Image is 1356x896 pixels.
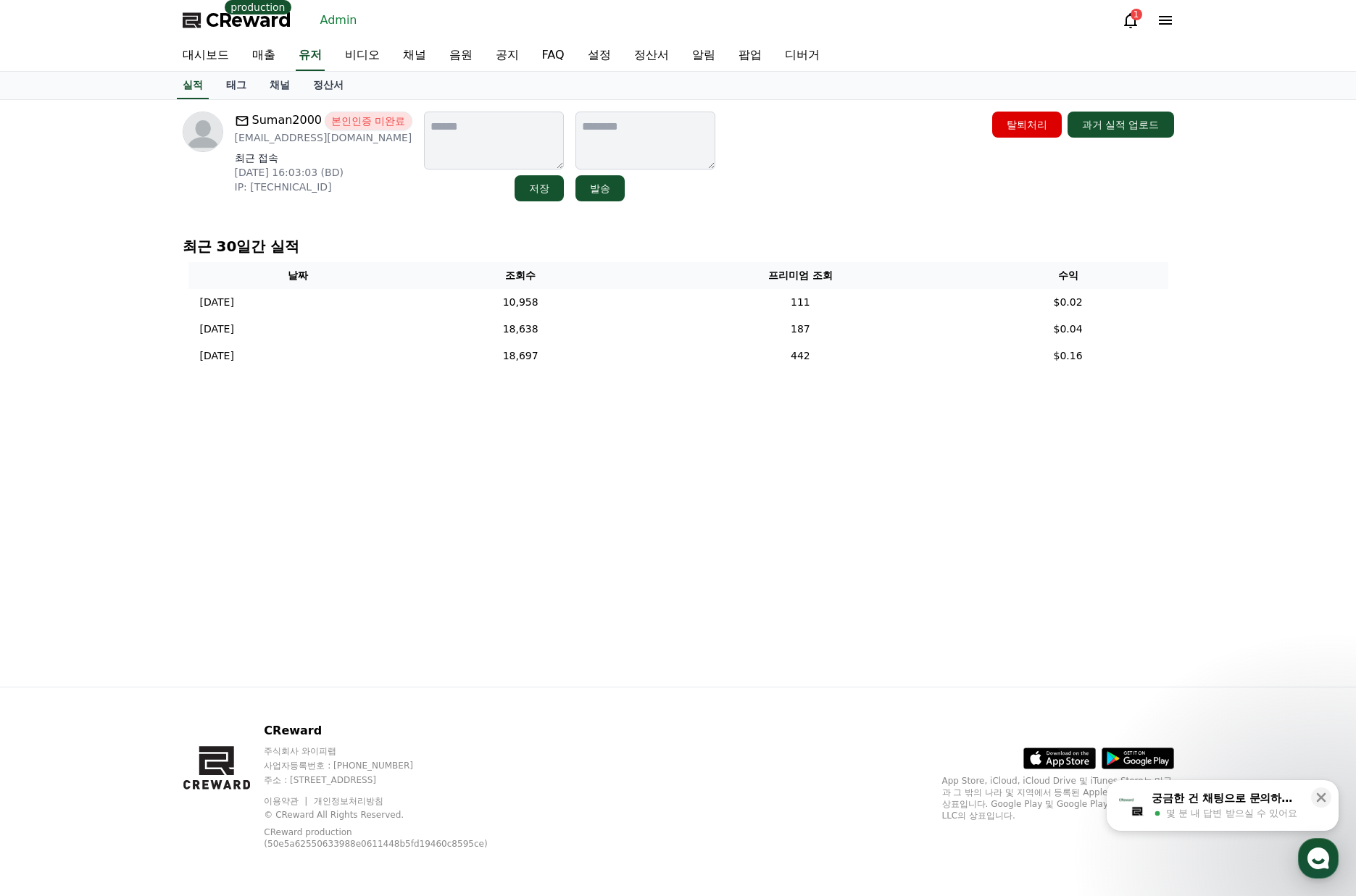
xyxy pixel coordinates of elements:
[264,809,518,821] p: © CReward All Rights Reserved.
[438,41,484,71] a: 음원
[215,72,258,99] a: 태그
[183,9,291,32] a: CReward
[773,41,831,71] a: 디버거
[171,41,241,71] a: 대시보드
[408,262,633,289] th: 조회수
[264,745,518,757] p: 주식회사 와이피랩
[188,262,409,289] th: 날짜
[235,180,412,194] p: IP: [TECHNICAL_ID]
[200,322,234,337] p: [DATE]
[241,41,287,71] a: 매출
[264,796,309,806] a: 이용약관
[258,72,301,99] a: 채널
[252,112,323,130] span: Suman2000
[333,41,391,71] a: 비디오
[633,289,968,316] td: 111
[623,41,681,71] a: 정산서
[315,9,363,32] a: Admin
[942,775,1174,821] p: App Store, iCloud, iCloud Drive 및 iTunes Store는 미국과 그 밖의 나라 및 지역에서 등록된 Apple Inc.의 서비스 상표입니다. Goo...
[1131,9,1142,20] div: 1
[515,175,564,201] button: 저장
[206,9,291,32] span: CReward
[200,348,234,364] p: [DATE]
[1068,112,1174,138] button: 과거 실적 업로드
[531,41,576,71] a: FAQ
[391,41,438,71] a: 채널
[633,343,968,369] td: 442
[296,41,325,71] a: 유저
[183,112,223,152] img: profile image
[576,41,623,71] a: 설정
[235,165,412,180] p: [DATE] 16:03:03 (BD)
[727,41,773,71] a: 팝업
[968,343,1168,369] td: $0.16
[177,72,209,99] a: 실적
[235,130,412,145] p: [EMAIL_ADDRESS][DOMAIN_NAME]
[681,41,727,71] a: 알림
[301,72,355,99] a: 정산서
[235,151,412,165] p: 최근 접속
[633,316,968,343] td: 187
[1122,12,1139,29] a: 1
[408,343,633,369] td: 18,697
[968,262,1168,289] th: 수익
[575,175,625,201] button: 발송
[408,289,633,316] td: 10,958
[484,41,531,71] a: 공지
[183,236,1174,256] p: 최근 30일간 실적
[264,722,518,740] p: CReward
[325,112,412,130] span: 본인인증 미완료
[264,774,518,786] p: 주소 : [STREET_ADDRESS]
[968,316,1168,343] td: $0.04
[200,295,234,310] p: [DATE]
[633,262,968,289] th: 프리미엄 조회
[968,289,1168,316] td: $0.02
[264,826,496,850] p: CReward production (50e5a62550633988e0611448b5fd19460c8595ce)
[992,112,1062,138] button: 탈퇴처리
[408,316,633,343] td: 18,638
[314,796,383,806] a: 개인정보처리방침
[264,760,518,771] p: 사업자등록번호 : [PHONE_NUMBER]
